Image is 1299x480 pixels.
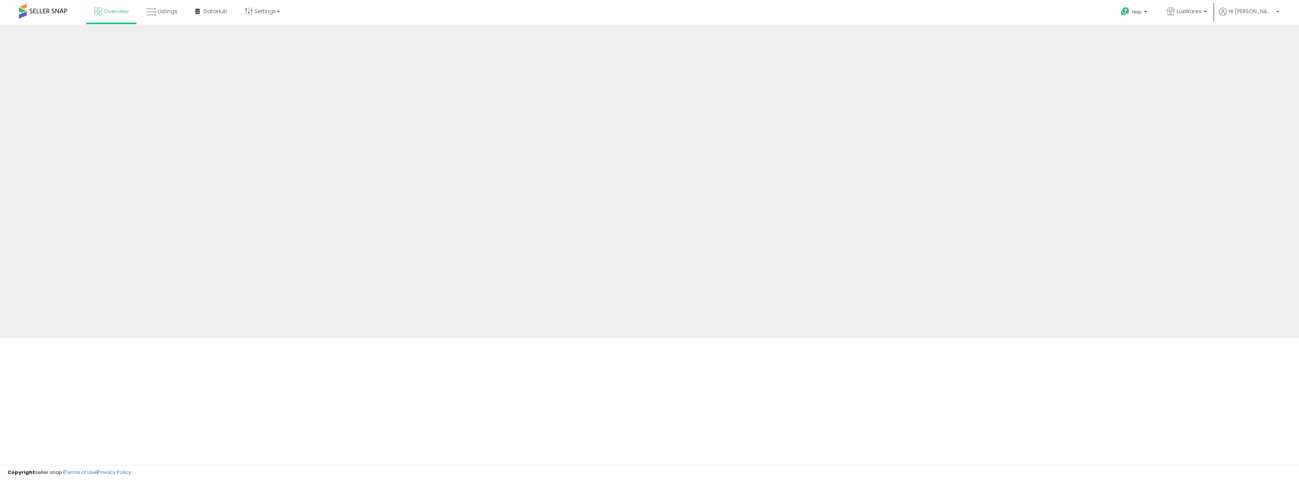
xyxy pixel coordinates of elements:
[1229,8,1274,15] span: Hi [PERSON_NAME]
[1120,7,1130,16] i: Get Help
[1177,8,1202,15] span: LuxWares
[1115,1,1155,25] a: Help
[158,8,177,15] span: Listings
[1132,9,1142,15] span: Help
[104,8,128,15] span: Overview
[204,8,227,15] span: DataHub
[1219,8,1279,25] a: Hi [PERSON_NAME]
